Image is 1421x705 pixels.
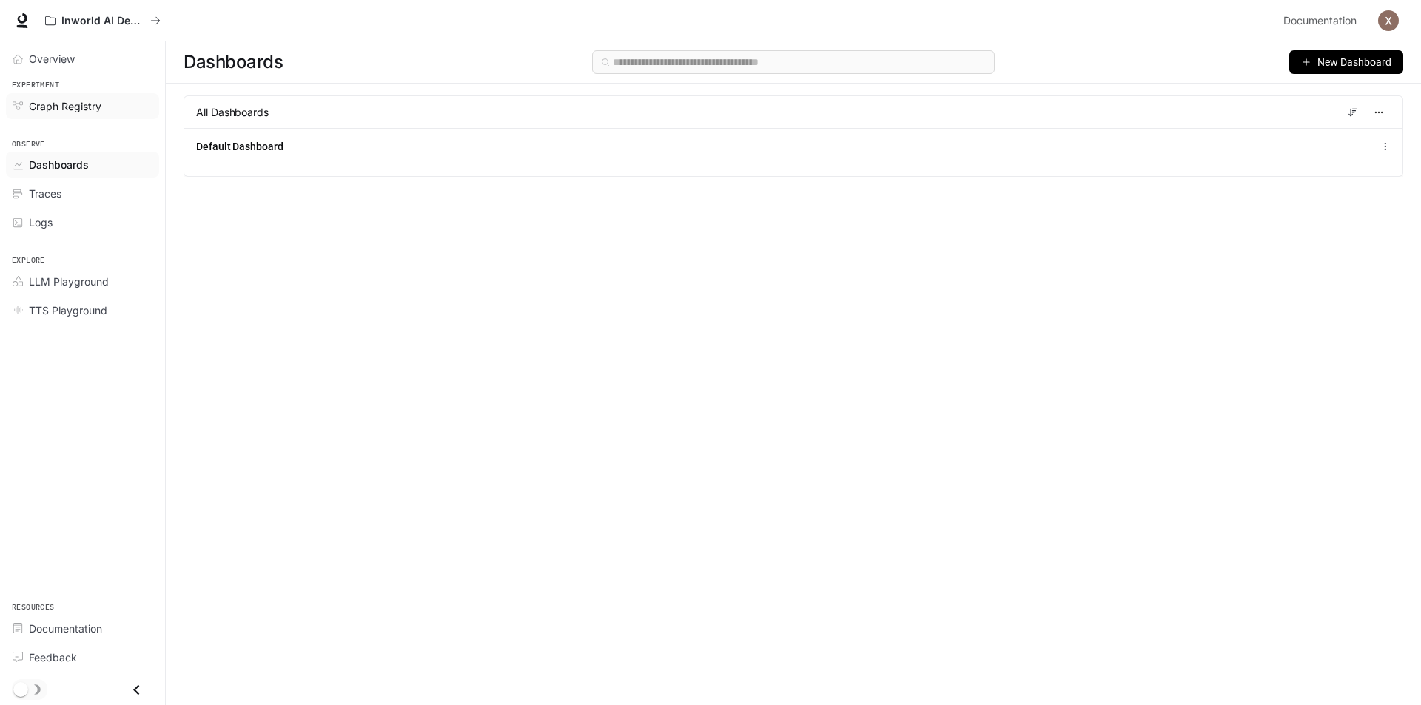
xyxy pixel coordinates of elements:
p: Inworld AI Demos [61,15,144,27]
a: Documentation [1277,6,1368,36]
span: Dashboards [184,47,283,77]
a: Traces [6,181,159,206]
a: TTS Playground [6,297,159,323]
a: Overview [6,46,159,72]
a: Logs [6,209,159,235]
a: Dashboards [6,152,159,178]
button: User avatar [1374,6,1403,36]
a: LLM Playground [6,269,159,294]
button: New Dashboard [1289,50,1403,74]
span: Logs [29,215,53,230]
span: New Dashboard [1317,54,1391,70]
a: Feedback [6,644,159,670]
button: All workspaces [38,6,167,36]
span: TTS Playground [29,303,107,318]
span: Dark mode toggle [13,681,28,697]
a: Documentation [6,615,159,641]
span: Overview [29,51,75,67]
span: Traces [29,186,61,201]
a: Graph Registry [6,93,159,119]
span: Documentation [29,621,102,636]
a: Default Dashboard [196,139,283,154]
img: User avatar [1378,10,1399,31]
span: Feedback [29,650,77,665]
span: Dashboards [29,157,89,172]
span: LLM Playground [29,274,109,289]
button: Close drawer [120,675,153,705]
span: Graph Registry [29,98,101,114]
span: Documentation [1283,12,1357,30]
span: All Dashboards [196,105,269,120]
